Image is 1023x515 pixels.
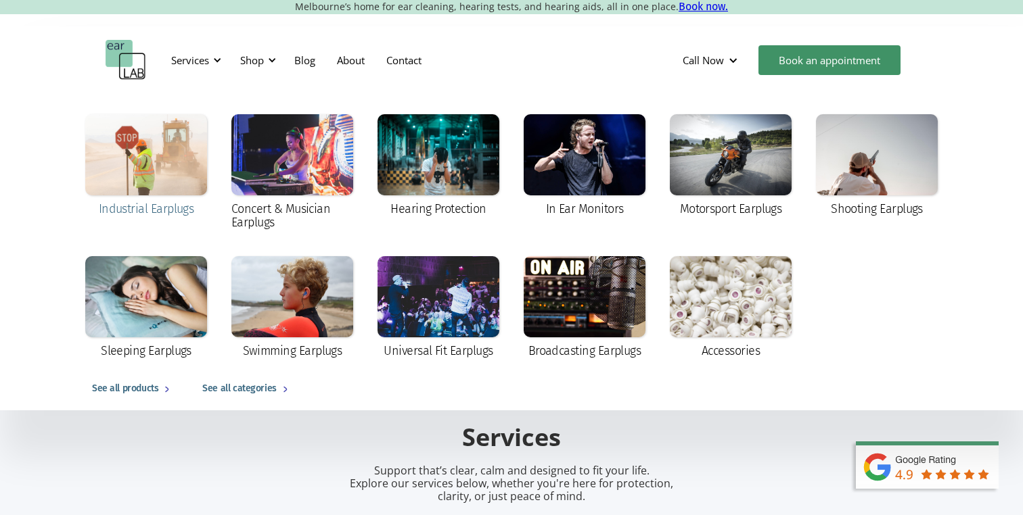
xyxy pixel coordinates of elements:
a: Swimming Earplugs [225,249,360,367]
p: Support that’s clear, calm and designed to fit your life. Explore our services below, whether you... [332,464,691,504]
a: Blog [283,41,326,80]
div: Services [163,40,225,80]
a: See all products [78,367,189,410]
a: home [106,40,146,80]
h2: Services [194,422,829,453]
div: Call Now [672,40,752,80]
div: Accessories [702,344,760,358]
div: Motorsport Earplugs [680,202,782,216]
a: In Ear Monitors [517,107,652,225]
a: Sleeping Earplugs [78,249,214,367]
div: Shop [232,40,280,80]
div: Swimming Earplugs [243,344,342,358]
a: Contact [376,41,432,80]
div: Hearing Protection [390,202,486,216]
div: Concert & Musician Earplugs [231,202,353,229]
div: Universal Fit Earplugs [384,344,493,358]
div: See all categories [202,381,276,397]
div: Broadcasting Earplugs [528,344,641,358]
a: Industrial Earplugs [78,107,214,225]
div: Industrial Earplugs [99,202,194,216]
div: Sleeping Earplugs [101,344,191,358]
a: Shooting Earplugs [809,107,945,225]
a: See all categories [189,367,306,410]
a: About [326,41,376,80]
a: Concert & Musician Earplugs [225,107,360,239]
a: Broadcasting Earplugs [517,249,652,367]
a: Hearing Protection [371,107,506,225]
div: Call Now [683,53,724,67]
div: Shop [240,53,264,67]
div: Services [171,53,209,67]
div: In Ear Monitors [546,202,624,216]
a: Motorsport Earplugs [663,107,798,225]
div: See all products [92,381,158,397]
a: Universal Fit Earplugs [371,249,506,367]
div: Shooting Earplugs [831,202,923,216]
a: Book an appointment [758,45,901,75]
a: Accessories [663,249,798,367]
